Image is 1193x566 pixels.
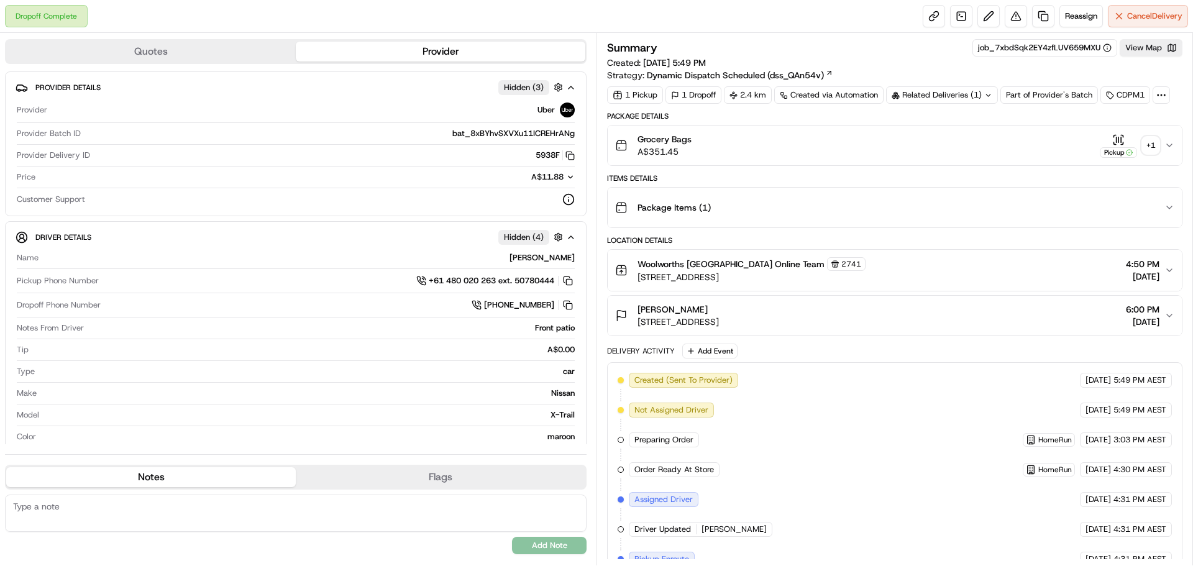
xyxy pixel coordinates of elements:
button: Pickup+1 [1100,134,1159,158]
span: Provider Delivery ID [17,150,90,161]
div: Front patio [89,322,575,334]
button: Grocery BagsA$351.45Pickup+1 [608,126,1182,165]
div: + 1 [1142,137,1159,154]
a: 💻API Documentation [100,175,204,198]
span: Pickup Phone Number [17,275,99,286]
span: Customer Support [17,194,85,205]
span: Not Assigned Driver [634,404,708,416]
span: Order Ready At Store [634,464,714,475]
a: +61 480 020 263 ext. 50780444 [416,274,575,288]
div: [PERSON_NAME] [43,252,575,263]
span: Reassign [1065,11,1097,22]
span: Dropoff Phone Number [17,299,101,311]
button: Notes [6,467,296,487]
span: Dynamic Dispatch Scheduled (dss_QAn54v) [647,69,824,81]
div: Nissan [42,388,575,399]
span: [DATE] [1086,554,1111,565]
span: Type [17,366,35,377]
span: [PERSON_NAME] [702,524,767,535]
span: 4:31 PM AEST [1113,524,1166,535]
span: Price [17,171,35,183]
span: 4:31 PM AEST [1113,494,1166,505]
span: 3:03 PM AEST [1113,434,1166,445]
a: Dynamic Dispatch Scheduled (dss_QAn54v) [647,69,833,81]
div: Start new chat [42,119,204,131]
div: CDPM1 [1100,86,1150,104]
div: job_7xbdSqk2EY4zfLUV659MXU [978,42,1112,53]
button: Provider DetailsHidden (3) [16,77,576,98]
a: Created via Automation [774,86,884,104]
input: Got a question? Start typing here... [32,80,224,93]
span: Notes From Driver [17,322,84,334]
div: 1 Dropoff [665,86,721,104]
span: HomeRun [1038,435,1072,445]
div: A$0.00 [34,344,575,355]
span: Driver Updated [634,524,691,535]
div: Location Details [607,235,1182,245]
span: Tip [17,344,29,355]
div: Package Details [607,111,1182,121]
a: 📗Knowledge Base [7,175,100,198]
span: Make [17,388,37,399]
span: Hidden ( 4 ) [504,232,544,243]
span: Created (Sent To Provider) [634,375,733,386]
div: car [40,366,575,377]
span: API Documentation [117,180,199,193]
a: [PHONE_NUMBER] [472,298,575,312]
img: 1736555255976-a54dd68f-1ca7-489b-9aae-adbdc363a1c4 [12,119,35,141]
span: Uber [537,104,555,116]
div: Related Deliveries (1) [886,86,998,104]
div: We're available if you need us! [42,131,157,141]
button: Package Items (1) [608,188,1182,227]
span: A$11.88 [531,171,564,182]
span: 4:31 PM AEST [1113,554,1166,565]
span: Driver Details [35,232,91,242]
button: Pickup [1100,134,1137,158]
button: [PERSON_NAME][STREET_ADDRESS]6:00 PM[DATE] [608,296,1182,335]
button: Driver DetailsHidden (4) [16,227,576,247]
span: Provider [17,104,47,116]
span: Model [17,409,39,421]
img: uber-new-logo.jpeg [560,103,575,117]
span: 4:50 PM [1126,258,1159,270]
div: 2.4 km [724,86,772,104]
span: [PERSON_NAME] [638,303,708,316]
button: View Map [1120,39,1182,57]
span: [DATE] 5:49 PM [643,57,706,68]
span: [DATE] [1086,464,1111,475]
span: 4:30 PM AEST [1113,464,1166,475]
span: Preparing Order [634,434,693,445]
span: Provider Batch ID [17,128,81,139]
span: HomeRun [1038,465,1072,475]
div: Delivery Activity [607,346,675,356]
div: 1 Pickup [607,86,663,104]
a: Powered byPylon [88,210,150,220]
span: Woolworths [GEOGRAPHIC_DATA] Online Team [638,258,825,270]
span: Name [17,252,39,263]
span: Grocery Bags [638,133,692,145]
span: Pylon [124,211,150,220]
span: [DATE] [1126,270,1159,283]
span: Assigned Driver [634,494,693,505]
button: Quotes [6,42,296,62]
span: [PHONE_NUMBER] [484,299,554,311]
span: Package Items ( 1 ) [638,201,711,214]
span: Hidden ( 3 ) [504,82,544,93]
button: A$11.88 [465,171,575,183]
h3: Summary [607,42,657,53]
span: [DATE] [1086,524,1111,535]
button: Hidden (3) [498,80,566,95]
span: 6:00 PM [1126,303,1159,316]
p: Welcome 👋 [12,50,226,70]
span: [DATE] [1086,434,1111,445]
span: 5:49 PM AEST [1113,404,1166,416]
span: [DATE] [1086,404,1111,416]
span: Created: [607,57,706,69]
span: [DATE] [1126,316,1159,328]
span: [STREET_ADDRESS] [638,271,866,283]
div: Strategy: [607,69,833,81]
div: Items Details [607,173,1182,183]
